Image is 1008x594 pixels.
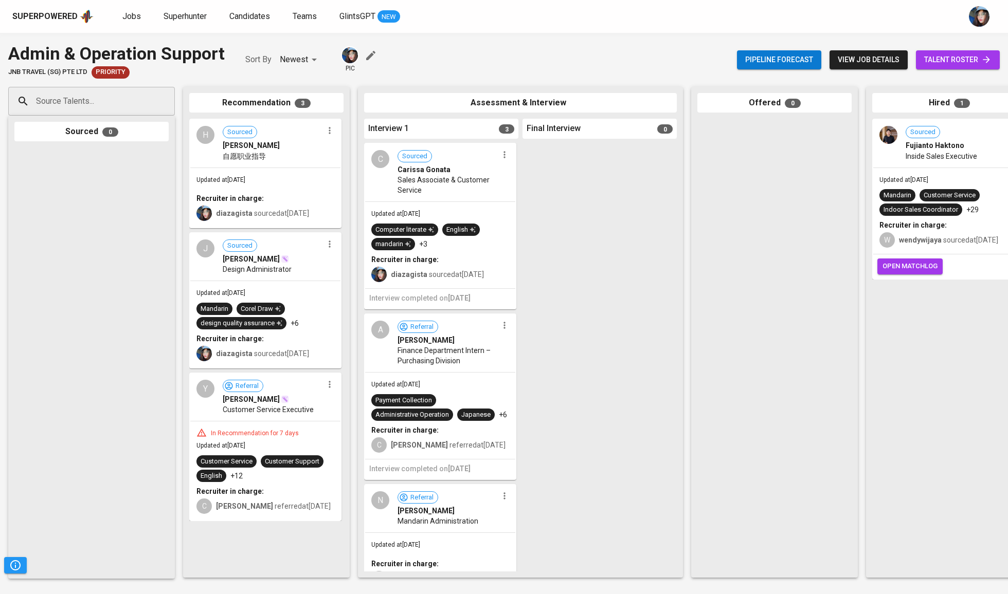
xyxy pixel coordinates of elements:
[371,571,387,586] div: C
[391,441,448,449] b: [PERSON_NAME]
[265,457,319,467] div: Customer Support
[196,206,212,221] img: diazagista@glints.com
[916,50,1000,69] a: talent roster
[879,232,895,248] div: W
[169,100,171,102] button: Open
[14,122,169,142] div: Sourced
[196,126,214,144] div: H
[657,124,673,134] span: 0
[879,126,897,144] img: 386b4ebbfe66128636c3b2ce1517e951.jpg
[448,294,471,302] span: [DATE]
[231,381,263,391] span: Referral
[398,152,431,161] span: Sourced
[446,225,476,235] div: English
[189,373,341,521] div: YReferral[PERSON_NAME]Customer Service ExecutiveIn Recommendation for 7 daysUpdated at[DATE]Custo...
[969,6,989,27] img: diazagista@glints.com
[391,270,484,279] span: sourced at [DATE]
[745,53,813,66] span: Pipeline forecast
[830,50,908,69] button: view job details
[419,239,427,249] p: +3
[196,380,214,398] div: Y
[398,345,498,366] span: Finance Department Intern – Purchasing Division
[371,210,420,217] span: Updated at [DATE]
[371,541,420,548] span: Updated at [DATE]
[369,463,511,475] h6: Interview completed on
[966,205,979,215] p: +29
[280,53,308,66] p: Newest
[341,46,359,73] div: pic
[954,99,970,108] span: 1
[364,143,516,309] div: CSourcedCarissa GonataSales Associate & Customer ServiceUpdated at[DATE]Computer literateEnglishm...
[102,127,118,137] span: 0
[201,471,222,481] div: English
[223,151,266,161] span: 自愿职业指导
[196,335,264,343] b: Recruiter in charge:
[223,394,280,404] span: [PERSON_NAME]
[216,502,331,510] span: referred at [DATE]
[391,270,427,279] b: diazagista
[223,241,257,251] span: Sourced
[398,164,451,175] span: Carissa Gonata
[12,9,94,24] a: Superpoweredapp logo
[377,12,400,22] span: NEW
[196,487,264,495] b: Recruiter in charge:
[371,321,389,339] div: A
[4,557,27,573] button: Pipeline Triggers
[398,506,455,516] span: [PERSON_NAME]
[364,93,677,113] div: Assessment & Interview
[189,93,344,113] div: Recommendation
[293,10,319,23] a: Teams
[196,289,245,296] span: Updated at [DATE]
[122,11,141,21] span: Jobs
[375,410,449,420] div: Administrative Operation
[448,465,471,473] span: [DATE]
[499,124,514,134] span: 3
[216,209,253,217] b: diazagista
[196,194,264,202] b: Recruiter in charge:
[461,410,491,420] div: Japanese
[223,127,257,137] span: Sourced
[12,11,78,23] div: Superpowered
[164,11,207,21] span: Superhunter
[241,304,281,314] div: Corel Draw
[371,437,387,453] div: C
[229,10,272,23] a: Candidates
[527,123,581,135] span: Final Interview
[391,441,506,449] span: referred at [DATE]
[906,151,977,161] span: Inside Sales Executive
[196,498,212,514] div: C
[899,236,998,244] span: sourced at [DATE]
[368,123,409,135] span: Interview 1
[229,11,270,21] span: Candidates
[339,10,400,23] a: GlintsGPT NEW
[281,395,289,403] img: magic_wand.svg
[369,293,511,304] h6: Interview completed on
[879,221,947,229] b: Recruiter in charge:
[122,10,143,23] a: Jobs
[342,47,358,63] img: diazagista@glints.com
[375,239,411,249] div: mandarin
[196,176,245,183] span: Updated at [DATE]
[291,318,299,328] p: +6
[884,191,911,200] div: Mandarin
[207,429,303,438] div: In Recommendation for 7 days
[164,10,209,23] a: Superhunter
[375,225,434,235] div: Computer literate
[189,119,341,228] div: HSourced[PERSON_NAME]自愿职业指导Updated at[DATE]Recruiter in charge:diazagista sourcedat[DATE]
[371,426,439,434] b: Recruiter in charge:
[223,264,292,274] span: Design Administrator
[8,41,225,66] div: Admin & Operation Support
[906,140,964,151] span: Fujianto Haktono
[398,335,455,345] span: [PERSON_NAME]
[371,267,387,282] img: diazagista@glints.com
[201,457,253,467] div: Customer Service
[398,516,478,526] span: Mandarin Administration
[737,50,821,69] button: Pipeline forecast
[230,471,243,481] p: +12
[371,150,389,168] div: C
[216,502,273,510] b: [PERSON_NAME]
[499,410,507,420] p: +6
[877,258,943,274] button: open matchlog
[364,313,516,480] div: AReferral[PERSON_NAME]Finance Department Intern – Purchasing DivisionUpdated at[DATE]Payment Coll...
[196,346,212,361] img: diazagista@glints.com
